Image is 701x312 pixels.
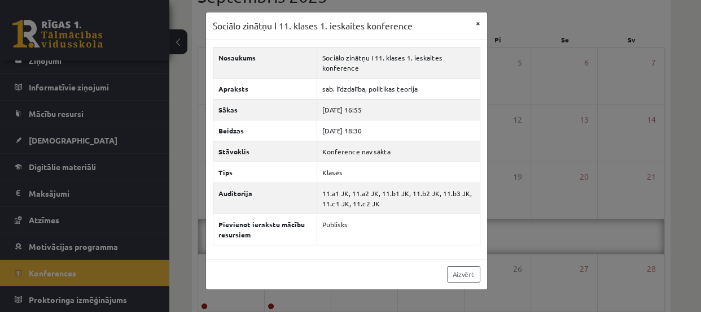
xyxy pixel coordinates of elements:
td: sab. līdzdalība, politikas teorija [317,78,480,99]
th: Pievienot ierakstu mācību resursiem [213,214,317,245]
th: Beidzas [213,120,317,141]
td: Publisks [317,214,480,245]
th: Auditorija [213,183,317,214]
h3: Sociālo zinātņu I 11. klases 1. ieskaites konference [213,19,413,33]
button: × [469,12,487,34]
td: [DATE] 18:30 [317,120,480,141]
a: Aizvērt [447,266,480,283]
th: Tips [213,162,317,183]
th: Stāvoklis [213,141,317,162]
td: 11.a1 JK, 11.a2 JK, 11.b1 JK, 11.b2 JK, 11.b3 JK, 11.c1 JK, 11.c2 JK [317,183,480,214]
td: [DATE] 16:55 [317,99,480,120]
th: Nosaukums [213,47,317,78]
th: Apraksts [213,78,317,99]
th: Sākas [213,99,317,120]
td: Sociālo zinātņu I 11. klases 1. ieskaites konference [317,47,480,78]
td: Klases [317,162,480,183]
td: Konference nav sākta [317,141,480,162]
